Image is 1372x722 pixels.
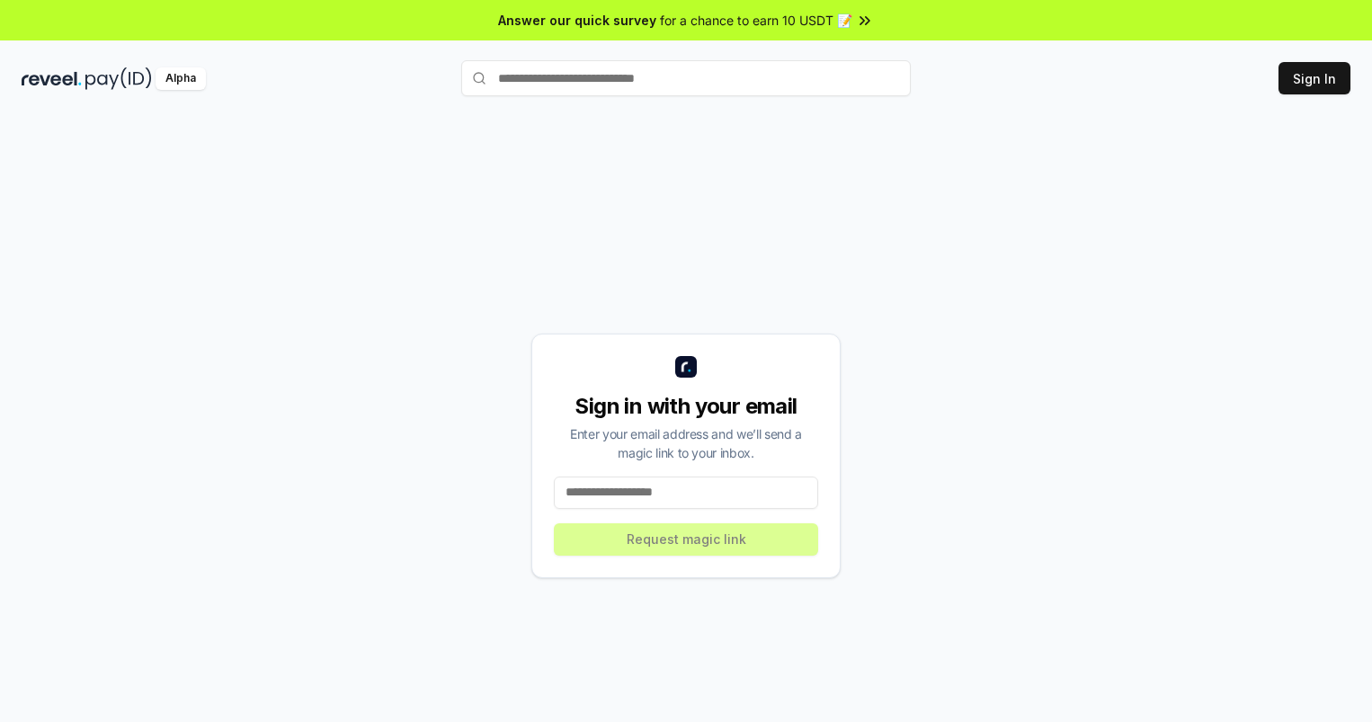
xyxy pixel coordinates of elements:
span: for a chance to earn 10 USDT 📝 [660,11,852,30]
img: reveel_dark [22,67,82,90]
div: Enter your email address and we’ll send a magic link to your inbox. [554,424,818,462]
div: Alpha [156,67,206,90]
img: pay_id [85,67,152,90]
span: Answer our quick survey [498,11,656,30]
img: logo_small [675,356,697,378]
div: Sign in with your email [554,392,818,421]
button: Sign In [1278,62,1350,94]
